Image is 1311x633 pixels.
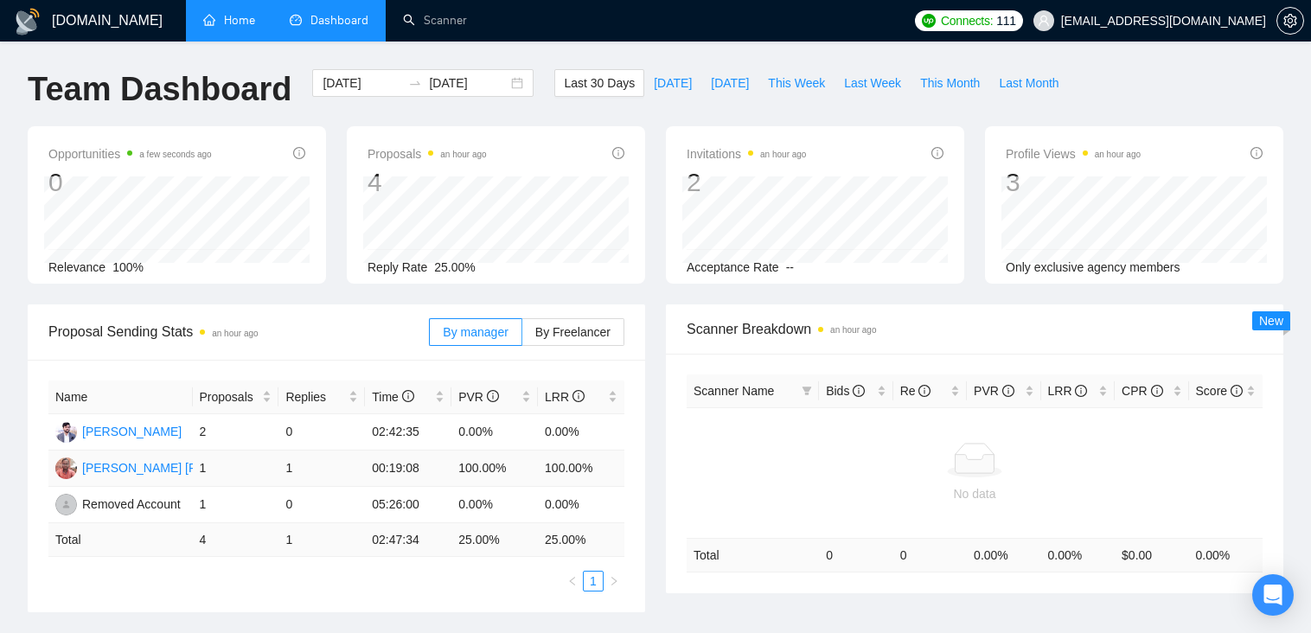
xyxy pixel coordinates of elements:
span: Scanner Name [694,384,774,398]
td: 0 [278,414,365,451]
td: 05:26:00 [365,487,451,523]
div: 3 [1006,166,1141,199]
span: Bids [826,384,865,398]
span: info-circle [931,147,943,159]
span: By Freelancer [535,325,611,339]
span: to [408,76,422,90]
span: Profile Views [1006,144,1141,164]
td: 2 [193,414,279,451]
span: info-circle [293,147,305,159]
span: Acceptance Rate [687,260,779,274]
span: -- [786,260,794,274]
span: Reply Rate [368,260,427,274]
td: 1 [193,487,279,523]
span: PVR [974,384,1014,398]
li: Next Page [604,571,624,591]
div: Removed Account [82,495,181,514]
td: Total [48,523,193,557]
span: info-circle [1002,385,1014,397]
span: PVR [458,390,499,404]
span: info-circle [572,390,585,402]
span: info-circle [918,385,930,397]
span: info-circle [402,390,414,402]
h1: Team Dashboard [28,69,291,110]
span: Last Week [844,74,901,93]
span: This Week [768,74,825,93]
button: [DATE] [644,69,701,97]
span: left [567,576,578,586]
div: No data [694,484,1256,503]
button: Last Week [835,69,911,97]
input: End date [429,74,508,93]
img: SV [55,421,77,443]
span: Proposals [368,144,487,164]
div: [PERSON_NAME] [82,422,182,441]
span: swap-right [408,76,422,90]
th: Replies [278,380,365,414]
span: info-circle [612,147,624,159]
span: [DATE] [711,74,749,93]
img: upwork-logo.png [922,14,936,28]
button: [DATE] [701,69,758,97]
td: 0.00% [538,487,624,523]
span: Dashboard [310,13,368,28]
th: Name [48,380,193,414]
button: left [562,571,583,591]
a: searchScanner [403,13,467,28]
span: Scanner Breakdown [687,318,1263,340]
span: Connects: [941,11,993,30]
span: right [609,576,619,586]
td: 0.00% [451,487,538,523]
td: 02:42:35 [365,414,451,451]
span: Proposal Sending Stats [48,321,429,342]
div: Open Intercom Messenger [1252,574,1294,616]
td: 0 [819,538,892,572]
td: 00:19:08 [365,451,451,487]
span: Time [372,390,413,404]
time: an hour ago [212,329,258,338]
span: Last Month [999,74,1058,93]
img: logo [14,8,42,35]
span: Relevance [48,260,106,274]
span: Only exclusive agency members [1006,260,1180,274]
time: an hour ago [830,325,876,335]
span: Opportunities [48,144,212,164]
div: 2 [687,166,806,199]
a: SK[PERSON_NAME] [PERSON_NAME] [55,460,285,474]
a: SV[PERSON_NAME] [55,424,182,438]
button: Last Month [989,69,1068,97]
span: filter [798,378,815,404]
span: 100% [112,260,144,274]
button: setting [1276,7,1304,35]
td: 0.00 % [967,538,1040,572]
span: Replies [285,387,345,406]
a: homeHome [203,13,255,28]
time: a few seconds ago [139,150,211,159]
img: SK [55,457,77,479]
span: Re [900,384,931,398]
td: 1 [278,523,365,557]
span: info-circle [1250,147,1263,159]
td: 25.00 % [451,523,538,557]
span: Proposals [200,387,259,406]
span: info-circle [1231,385,1243,397]
div: 0 [48,166,212,199]
td: $ 0.00 [1115,538,1188,572]
span: Last 30 Days [564,74,635,93]
input: Start date [323,74,401,93]
img: RA [55,494,77,515]
span: New [1259,314,1283,328]
span: 25.00% [434,260,475,274]
button: Last 30 Days [554,69,644,97]
td: 4 [193,523,279,557]
span: user [1038,15,1050,27]
span: LRR [1048,384,1088,398]
time: an hour ago [760,150,806,159]
td: 0.00% [451,414,538,451]
div: [PERSON_NAME] [PERSON_NAME] [82,458,285,477]
td: Total [687,538,819,572]
td: 0 [893,538,967,572]
button: This Month [911,69,989,97]
span: This Month [920,74,980,93]
td: 1 [193,451,279,487]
